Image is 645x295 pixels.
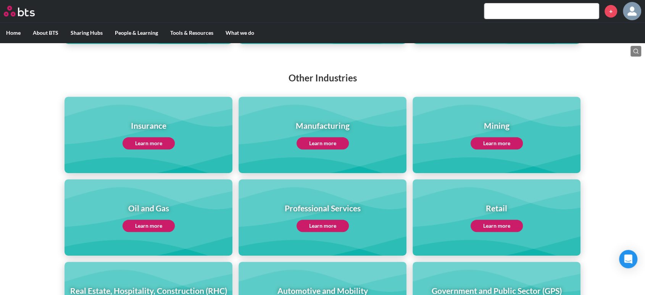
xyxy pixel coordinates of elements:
[123,203,175,214] h1: Oil and Gas
[296,120,350,131] h1: Manufacturing
[471,137,523,149] a: Learn more
[297,137,349,149] a: Learn more
[471,203,523,214] h1: Retail
[123,137,175,149] a: Learn more
[605,5,617,18] a: +
[471,220,523,232] a: Learn more
[64,23,109,43] label: Sharing Hubs
[471,120,523,131] h1: Mining
[109,23,164,43] label: People & Learning
[164,23,219,43] label: Tools & Resources
[4,6,35,16] img: BTS Logo
[123,120,175,131] h1: Insurance
[623,2,641,20] a: Profile
[4,6,49,16] a: Go home
[285,203,361,214] h1: Professional Services
[297,220,349,232] a: Learn more
[619,250,637,268] div: Open Intercom Messenger
[219,23,260,43] label: What we do
[623,2,641,20] img: Benjamin Wilcock
[27,23,64,43] label: About BTS
[123,220,175,232] a: Learn more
